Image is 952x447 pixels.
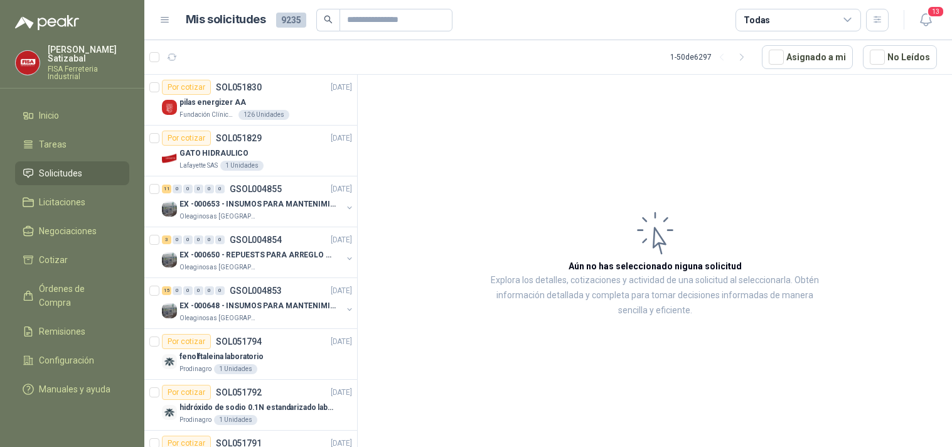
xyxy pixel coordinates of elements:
[15,320,129,343] a: Remisiones
[183,286,193,295] div: 0
[331,336,352,348] p: [DATE]
[179,364,211,374] p: Prodinagro
[162,286,171,295] div: 15
[863,45,937,69] button: No Leídos
[173,286,182,295] div: 0
[179,262,259,272] p: Oleaginosas [GEOGRAPHIC_DATA][PERSON_NAME]
[331,183,352,195] p: [DATE]
[216,83,262,92] p: SOL051830
[173,185,182,193] div: 0
[670,47,752,67] div: 1 - 50 de 6297
[173,235,182,244] div: 0
[162,405,177,420] img: Company Logo
[215,235,225,244] div: 0
[230,286,282,295] p: GSOL004853
[744,13,770,27] div: Todas
[179,300,336,312] p: EX -000648 - INSUMOS PARA MANTENIMIENITO MECANICO
[162,185,171,193] div: 11
[162,283,355,323] a: 15 0 0 0 0 0 GSOL004853[DATE] Company LogoEX -000648 - INSUMOS PARA MANTENIMIENITO MECANICOOleagi...
[186,11,266,29] h1: Mis solicitudes
[15,104,129,127] a: Inicio
[927,6,944,18] span: 13
[144,75,357,126] a: Por cotizarSOL051830[DATE] Company Logopilas energizer AAFundación Clínica Shaio126 Unidades
[194,235,203,244] div: 0
[331,132,352,144] p: [DATE]
[179,110,236,120] p: Fundación Clínica Shaio
[183,235,193,244] div: 0
[39,109,59,122] span: Inicio
[205,286,214,295] div: 0
[179,415,211,425] p: Prodinagro
[183,185,193,193] div: 0
[39,195,85,209] span: Licitaciones
[331,234,352,246] p: [DATE]
[216,388,262,397] p: SOL051792
[15,161,129,185] a: Solicitudes
[162,232,355,272] a: 3 0 0 0 0 0 GSOL004854[DATE] Company LogoEX -000650 - REPUESTS PARA ARREGLO BOMBA DE PLANTAOleagi...
[162,202,177,217] img: Company Logo
[205,185,214,193] div: 0
[230,185,282,193] p: GSOL004855
[215,286,225,295] div: 0
[569,259,742,273] h3: Aún no has seleccionado niguna solicitud
[914,9,937,31] button: 13
[179,212,259,222] p: Oleaginosas [GEOGRAPHIC_DATA][PERSON_NAME]
[144,329,357,380] a: Por cotizarSOL051794[DATE] Company Logofenolftaleina laboratorioProdinagro1 Unidades
[483,273,826,318] p: Explora los detalles, cotizaciones y actividad de una solicitud al seleccionarla. Obtén informaci...
[39,382,110,396] span: Manuales y ayuda
[15,15,79,30] img: Logo peakr
[15,219,129,243] a: Negociaciones
[179,313,259,323] p: Oleaginosas [GEOGRAPHIC_DATA][PERSON_NAME]
[215,185,225,193] div: 0
[214,364,257,374] div: 1 Unidades
[216,337,262,346] p: SOL051794
[162,303,177,318] img: Company Logo
[179,161,218,171] p: Lafayette SAS
[162,252,177,267] img: Company Logo
[230,235,282,244] p: GSOL004854
[331,285,352,297] p: [DATE]
[179,97,246,109] p: pilas energizer AA
[39,353,94,367] span: Configuración
[162,385,211,400] div: Por cotizar
[15,190,129,214] a: Licitaciones
[220,161,264,171] div: 1 Unidades
[179,148,249,159] p: GATO HIDRAULICO
[39,137,67,151] span: Tareas
[331,82,352,94] p: [DATE]
[162,131,211,146] div: Por cotizar
[15,348,129,372] a: Configuración
[15,248,129,272] a: Cotizar
[324,15,333,24] span: search
[15,377,129,401] a: Manuales y ayuda
[39,166,82,180] span: Solicitudes
[48,45,129,63] p: [PERSON_NAME] Satizabal
[194,286,203,295] div: 0
[48,65,129,80] p: FISA Ferreteria Industrial
[162,181,355,222] a: 11 0 0 0 0 0 GSOL004855[DATE] Company LogoEX -000653 - INSUMOS PARA MANTENIMIENTO A CADENASOleagi...
[162,354,177,369] img: Company Logo
[214,415,257,425] div: 1 Unidades
[194,185,203,193] div: 0
[179,198,336,210] p: EX -000653 - INSUMOS PARA MANTENIMIENTO A CADENAS
[144,380,357,431] a: Por cotizarSOL051792[DATE] Company Logohidróxido de sodio 0.1N estandarizado laboratorioProdinagr...
[331,387,352,399] p: [DATE]
[762,45,853,69] button: Asignado a mi
[39,224,97,238] span: Negociaciones
[238,110,289,120] div: 126 Unidades
[15,277,129,315] a: Órdenes de Compra
[162,100,177,115] img: Company Logo
[179,249,336,261] p: EX -000650 - REPUESTS PARA ARREGLO BOMBA DE PLANTA
[179,402,336,414] p: hidróxido de sodio 0.1N estandarizado laboratorio
[162,235,171,244] div: 3
[162,80,211,95] div: Por cotizar
[216,134,262,143] p: SOL051829
[162,334,211,349] div: Por cotizar
[205,235,214,244] div: 0
[15,132,129,156] a: Tareas
[144,126,357,176] a: Por cotizarSOL051829[DATE] Company LogoGATO HIDRAULICOLafayette SAS1 Unidades
[16,51,40,75] img: Company Logo
[39,325,85,338] span: Remisiones
[39,253,68,267] span: Cotizar
[276,13,306,28] span: 9235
